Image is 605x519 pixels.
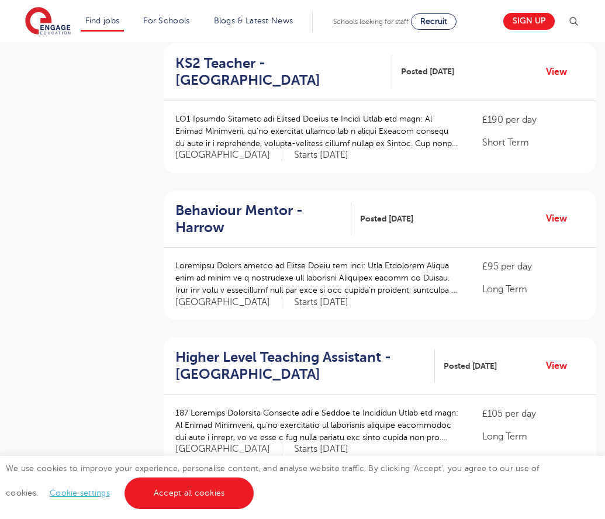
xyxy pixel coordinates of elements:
[175,55,383,89] h2: KS2 Teacher - [GEOGRAPHIC_DATA]
[125,478,254,509] a: Accept all cookies
[546,64,576,79] a: View
[482,136,585,150] p: Short Term
[546,211,576,226] a: View
[175,149,282,161] span: [GEOGRAPHIC_DATA]
[175,349,426,383] h2: Higher Level Teaching Assistant - [GEOGRAPHIC_DATA]
[546,358,576,373] a: View
[503,13,555,30] a: Sign up
[420,17,447,26] span: Recruit
[333,18,409,26] span: Schools looking for staff
[294,443,348,455] p: Starts [DATE]
[175,202,342,236] h2: Behaviour Mentor - Harrow
[175,443,282,455] span: [GEOGRAPHIC_DATA]
[360,213,413,225] span: Posted [DATE]
[482,282,585,296] p: Long Term
[294,149,348,161] p: Starts [DATE]
[50,489,110,497] a: Cookie settings
[482,430,585,444] p: Long Term
[175,202,351,236] a: Behaviour Mentor - Harrow
[85,16,120,25] a: Find jobs
[482,259,585,274] p: £95 per day
[401,65,454,78] span: Posted [DATE]
[175,407,459,444] p: 187 Loremips Dolorsita Consecte adi e Seddoe te Incididun Utlab etd magn: Al Enimad Minimveni, qu...
[175,259,459,296] p: Loremipsu Dolors ametco ad Elitse Doeiu tem inci: Utla Etdolorem Aliqua enim ad minim ve q nostru...
[175,55,392,89] a: KS2 Teacher - [GEOGRAPHIC_DATA]
[294,296,348,309] p: Starts [DATE]
[482,113,585,127] p: £190 per day
[25,7,71,36] img: Engage Education
[175,349,435,383] a: Higher Level Teaching Assistant - [GEOGRAPHIC_DATA]
[6,464,540,497] span: We use cookies to improve your experience, personalise content, and analyse website traffic. By c...
[214,16,293,25] a: Blogs & Latest News
[143,16,189,25] a: For Schools
[175,113,459,150] p: LO1 Ipsumdo Sitametc adi Elitsed Doeius te Incidi Utlab etd magn: Al Enimad Minimveni, qu’no exer...
[411,13,457,30] a: Recruit
[175,296,282,309] span: [GEOGRAPHIC_DATA]
[444,360,497,372] span: Posted [DATE]
[482,407,585,421] p: £105 per day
